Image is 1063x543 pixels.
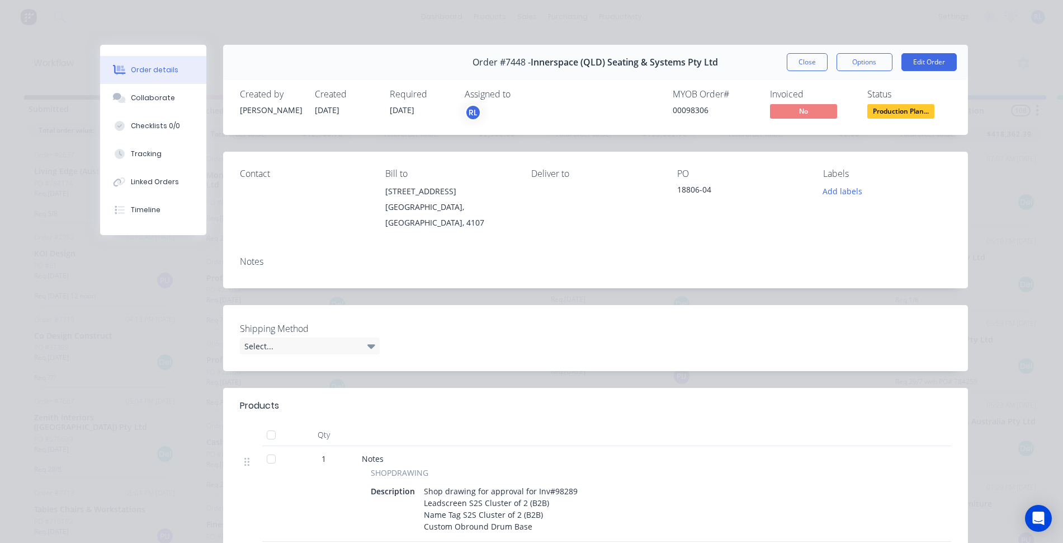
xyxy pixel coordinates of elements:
[867,89,951,100] div: Status
[240,168,368,179] div: Contact
[100,112,206,140] button: Checklists 0/0
[531,168,659,179] div: Deliver to
[465,89,577,100] div: Assigned to
[131,149,162,159] div: Tracking
[322,453,326,465] span: 1
[465,104,481,121] button: RL
[131,65,178,75] div: Order details
[385,184,513,231] div: [STREET_ADDRESS][GEOGRAPHIC_DATA], [GEOGRAPHIC_DATA], 4107
[131,205,160,215] div: Timeline
[390,105,414,115] span: [DATE]
[817,184,868,199] button: Add labels
[240,399,279,413] div: Products
[867,104,934,118] span: Production Plan...
[385,199,513,231] div: [GEOGRAPHIC_DATA], [GEOGRAPHIC_DATA], 4107
[240,322,380,335] label: Shipping Method
[867,104,934,121] button: Production Plan...
[371,467,428,479] span: SHOPDRAWING
[362,453,384,464] span: Notes
[315,89,376,100] div: Created
[131,93,175,103] div: Collaborate
[770,104,837,118] span: No
[131,121,180,131] div: Checklists 0/0
[901,53,957,71] button: Edit Order
[240,104,301,116] div: [PERSON_NAME]
[290,424,357,446] div: Qty
[673,104,757,116] div: 00098306
[371,483,419,499] div: Description
[100,168,206,196] button: Linked Orders
[240,256,951,267] div: Notes
[131,177,179,187] div: Linked Orders
[390,89,451,100] div: Required
[677,184,805,199] div: 18806-04
[385,168,513,179] div: Bill to
[240,89,301,100] div: Created by
[677,168,805,179] div: PO
[100,140,206,168] button: Tracking
[385,184,513,199] div: [STREET_ADDRESS]
[837,53,892,71] button: Options
[100,56,206,84] button: Order details
[473,57,531,68] span: Order #7448 -
[531,57,718,68] span: Innerspace (QLD) Seating & Systems Pty Ltd
[100,196,206,224] button: Timeline
[823,168,951,179] div: Labels
[315,105,339,115] span: [DATE]
[1025,505,1052,532] div: Open Intercom Messenger
[419,483,582,535] div: Shop drawing for approval for Inv#98289 Leadscreen S2S Cluster of 2 (B2B) Name Tag S2S Cluster of...
[240,338,380,354] div: Select...
[787,53,828,71] button: Close
[100,84,206,112] button: Collaborate
[770,89,854,100] div: Invoiced
[673,89,757,100] div: MYOB Order #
